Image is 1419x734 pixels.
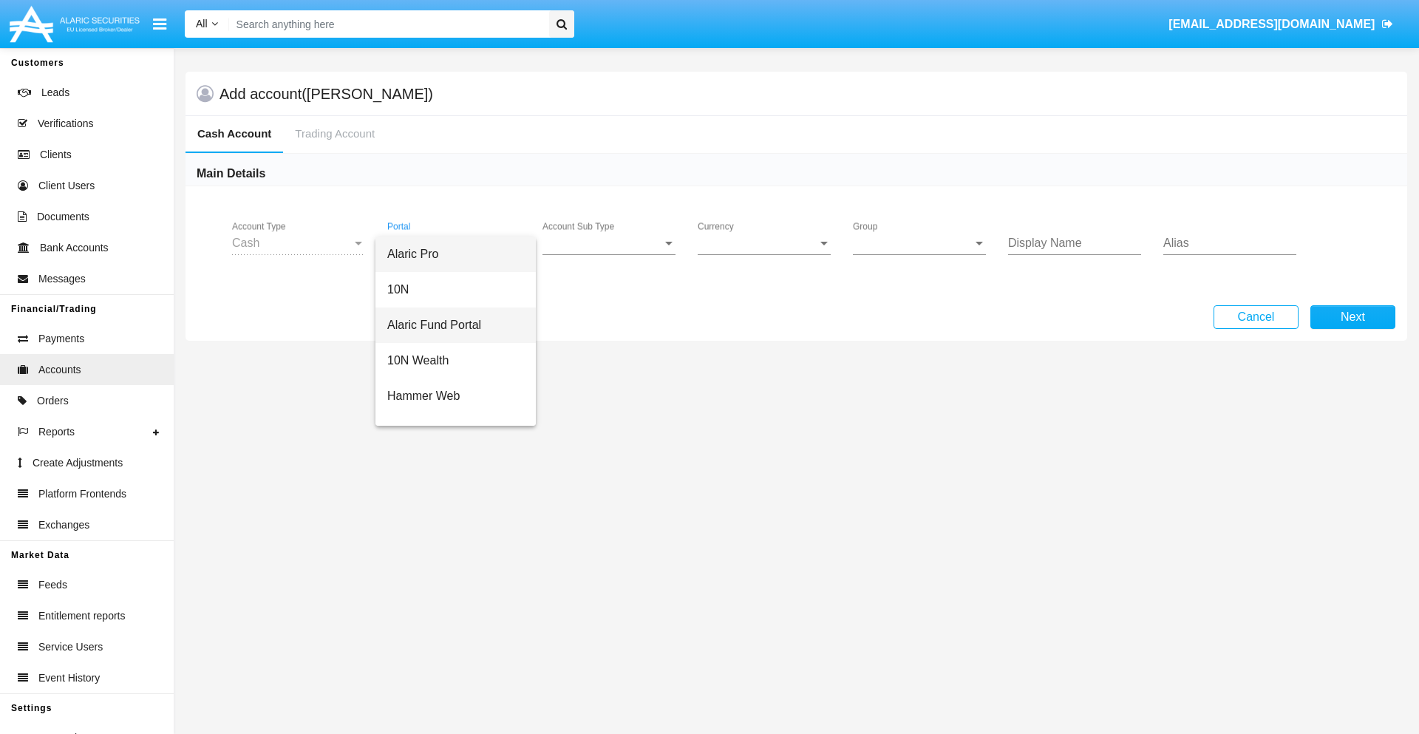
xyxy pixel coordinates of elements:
[387,307,524,343] span: Alaric Fund Portal
[387,378,524,414] span: Hammer Web
[387,272,524,307] span: 10N
[387,343,524,378] span: 10N Wealth
[387,237,524,272] span: Alaric Pro
[387,414,524,449] span: Alaric MyPortal Trade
